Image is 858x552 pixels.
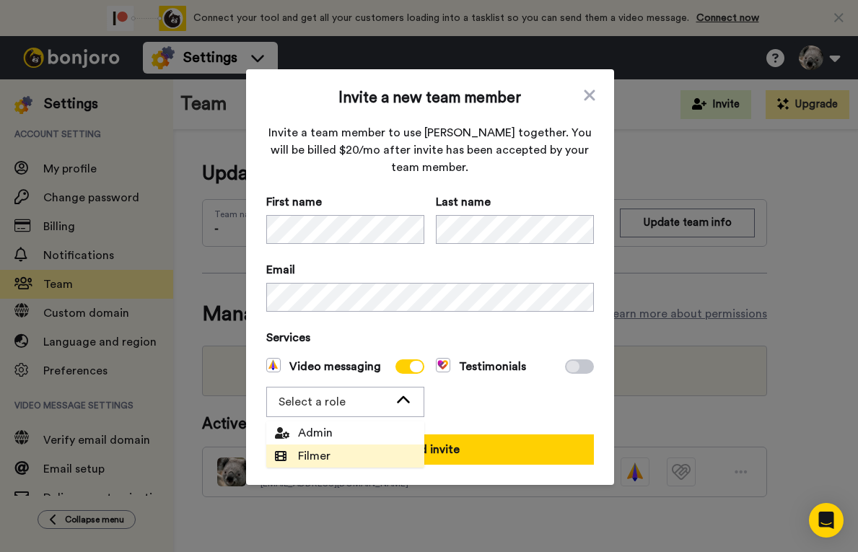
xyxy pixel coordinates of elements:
div: Select a role [279,393,389,411]
span: First name [266,193,424,211]
span: Invite a new team member [266,89,594,107]
span: Video messaging [266,358,381,375]
img: vm-color.svg [266,358,281,372]
img: tm-color.svg [436,358,450,372]
span: Invite a team member to use [PERSON_NAME] together. You will be billed $20/mo after invite has be... [266,124,594,176]
div: Open Intercom Messenger [809,503,844,538]
span: Admin [275,424,333,442]
span: Filmer [275,447,330,465]
span: Last name [436,193,594,211]
span: Services [266,329,594,346]
button: Send invite [266,434,594,465]
span: Testimonials [436,358,526,375]
span: Email [266,261,594,279]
